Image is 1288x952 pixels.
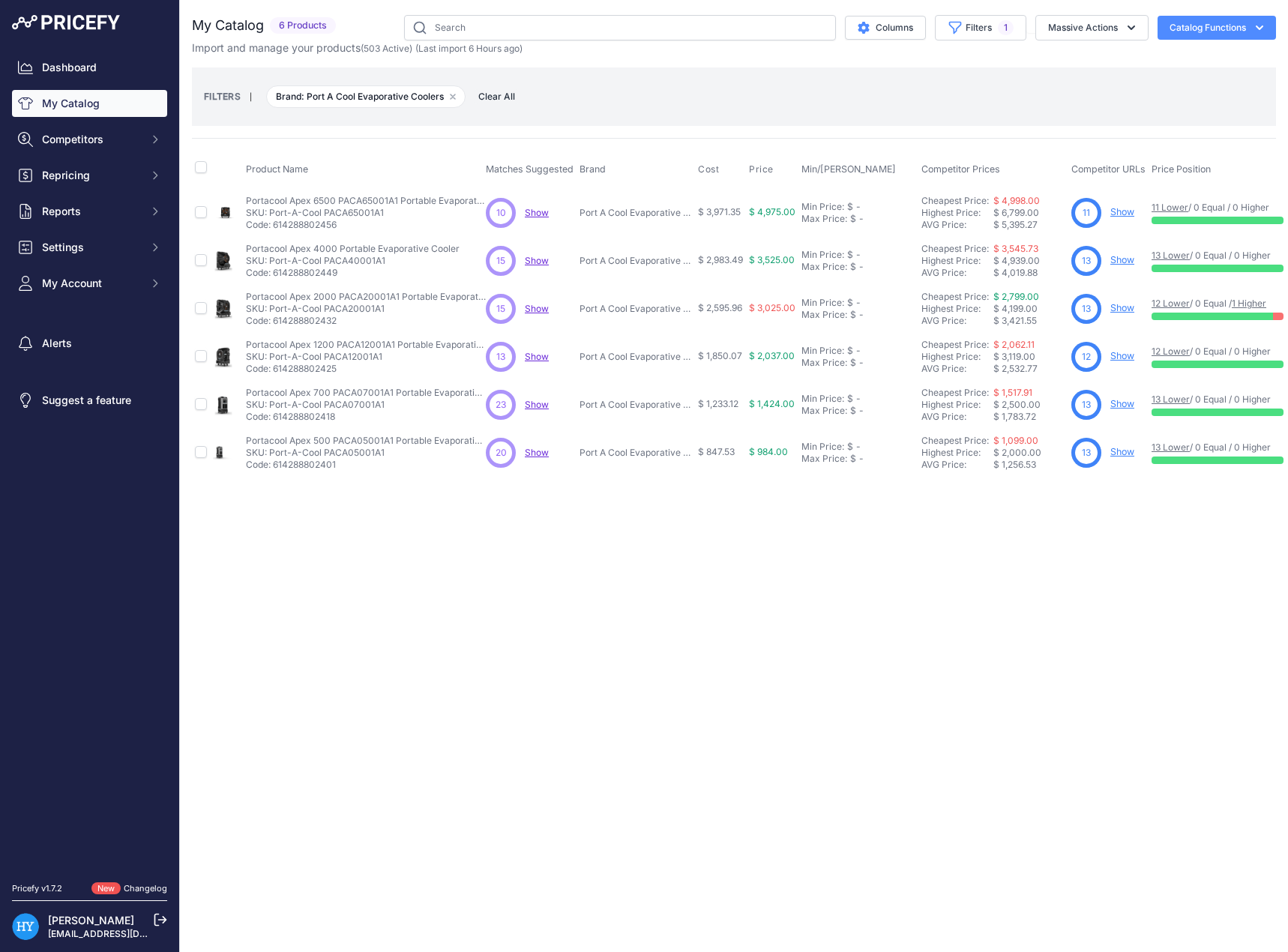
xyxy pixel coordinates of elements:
span: Cost [698,163,719,175]
span: 1 [998,20,1014,35]
div: - [853,441,861,453]
div: $ 5,395.27 [993,219,1065,231]
p: Port A Cool Evaporative Coolers [580,399,692,411]
span: Competitor Prices [921,163,1000,175]
a: Cheapest Price: [921,195,989,206]
p: Portacool Apex 2000 PACA20001A1 Portable Evaporative Cooler [246,291,486,303]
span: Brand [580,163,606,175]
a: Show [1110,398,1134,409]
p: Port A Cool Evaporative Coolers [580,447,692,459]
p: SKU: Port-A-Cool PACA07001A1 [246,399,486,411]
button: Massive Actions [1035,15,1149,40]
a: $ 1,099.00 [993,435,1038,446]
small: | [241,92,261,101]
div: - [853,201,861,213]
span: $ 6,799.00 [993,207,1039,218]
div: $ 1,256.53 [993,459,1065,471]
button: Reports [12,198,167,225]
span: 15 [496,302,505,316]
p: Port A Cool Evaporative Coolers [580,207,692,219]
span: New [91,882,121,895]
div: - [856,309,864,321]
button: Settings [12,234,167,261]
span: 11 [1083,206,1090,220]
a: 12 Lower [1152,346,1190,357]
div: $ 1,783.72 [993,411,1065,423]
button: Cost [698,163,722,175]
div: - [853,297,861,309]
a: Show [1110,254,1134,265]
div: Max Price: [801,309,847,321]
a: Show [525,399,549,410]
span: $ 4,975.00 [749,206,795,217]
nav: Sidebar [12,54,167,864]
span: Competitor URLs [1071,163,1146,175]
div: $ 2,532.77 [993,363,1065,375]
p: Code: 614288802425 [246,363,486,375]
span: Repricing [42,168,140,183]
span: 10 [496,206,506,220]
span: $ 4,939.00 [993,255,1040,266]
span: Competitors [42,132,140,147]
span: My Account [42,276,140,291]
a: Show [525,351,549,362]
p: SKU: Port-A-Cool PACA65001A1 [246,207,486,219]
p: Import and manage your products [192,40,523,55]
a: 503 Active [364,43,409,54]
p: / 0 Equal / 0 Higher [1152,442,1284,454]
span: Show [525,207,549,218]
a: My Catalog [12,90,167,117]
a: Show [525,447,549,458]
a: Suggest a feature [12,387,167,414]
p: SKU: Port-A-Cool PACA20001A1 [246,303,486,315]
span: 15 [496,254,505,268]
div: Highest Price: [921,207,993,219]
div: - [856,261,864,273]
a: $ 4,998.00 [993,195,1040,206]
span: $ 2,500.00 [993,399,1041,410]
a: 1 Higher [1232,298,1266,309]
div: Max Price: [801,453,847,465]
p: SKU: Port-A-Cool PACA40001A1 [246,255,460,267]
div: $ [850,453,856,465]
span: 13 [496,350,505,364]
span: $ 3,025.00 [749,302,795,313]
button: Repricing [12,162,167,189]
span: ( ) [361,43,412,54]
div: Max Price: [801,405,847,417]
span: Price [749,163,774,175]
div: $ [847,297,853,309]
a: 11 Lower [1152,202,1188,213]
div: Max Price: [801,357,847,369]
div: - [853,345,861,357]
div: $ 3,421.55 [993,315,1065,327]
p: Portacool Apex 4000 Portable Evaporative Cooler [246,243,460,255]
div: Min Price: [801,249,844,261]
a: $ 3,545.73 [993,243,1038,254]
div: AVG Price: [921,363,993,375]
div: - [856,453,864,465]
span: Matches Suggested [486,163,574,175]
span: $ 3,525.00 [749,254,795,265]
a: [EMAIL_ADDRESS][DOMAIN_NAME] [48,928,205,939]
button: Catalog Functions [1158,16,1276,40]
button: Competitors [12,126,167,153]
div: $ [847,393,853,405]
p: Portacool Apex 700 PACA07001A1 Portable Evaporative Cooler [246,387,486,399]
p: SKU: Port-A-Cool PACA05001A1 [246,447,486,459]
div: $ [847,345,853,357]
button: Columns [845,16,926,40]
img: Pricefy Logo [12,15,120,30]
p: Port A Cool Evaporative Coolers [580,255,692,267]
p: / 0 Equal / 0 Higher [1152,202,1284,214]
a: $ 1,517.91 [993,387,1032,398]
a: Cheapest Price: [921,435,989,446]
button: My Account [12,270,167,297]
div: Highest Price: [921,255,993,267]
p: Code: 614288802432 [246,315,486,327]
p: Code: 614288802401 [246,459,486,471]
span: 23 [496,398,506,412]
a: Show [525,255,549,266]
div: $ 4,019.88 [993,267,1065,279]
